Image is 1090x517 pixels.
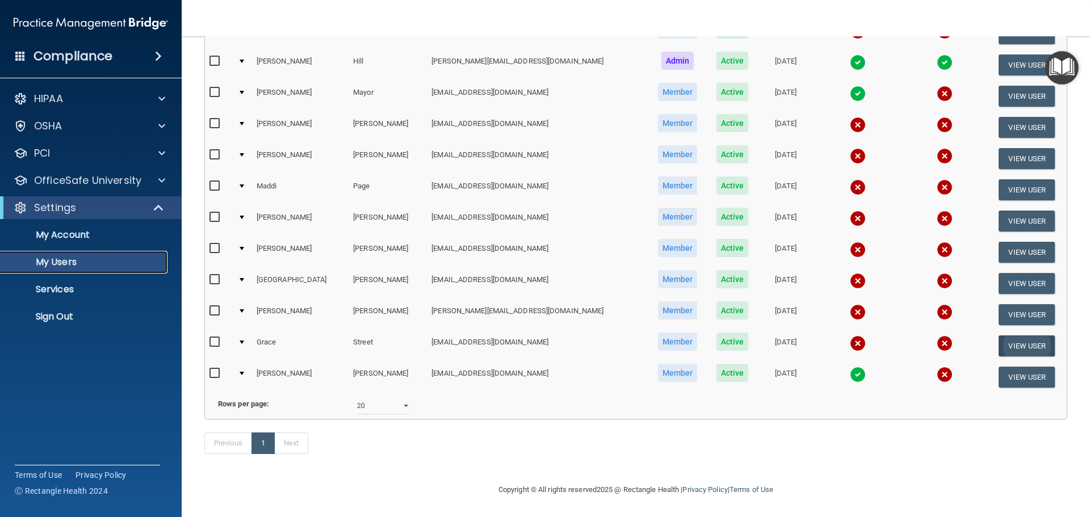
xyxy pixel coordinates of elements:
[716,208,749,226] span: Active
[34,174,141,187] p: OfficeSafe University
[658,114,698,132] span: Member
[14,92,165,106] a: HIPAA
[349,299,427,330] td: [PERSON_NAME]
[252,330,349,362] td: Grace
[427,362,648,392] td: [EMAIL_ADDRESS][DOMAIN_NAME]
[252,112,349,143] td: [PERSON_NAME]
[33,48,112,64] h4: Compliance
[14,146,165,160] a: PCI
[716,364,749,382] span: Active
[7,257,162,268] p: My Users
[999,148,1055,169] button: View User
[999,304,1055,325] button: View User
[252,143,349,174] td: [PERSON_NAME]
[937,335,953,351] img: cross.ca9f0e7f.svg
[427,112,648,143] td: [EMAIL_ADDRESS][DOMAIN_NAME]
[34,92,63,106] p: HIPAA
[7,284,162,295] p: Services
[850,367,866,383] img: tick.e7d51cea.svg
[757,174,814,205] td: [DATE]
[999,117,1055,138] button: View User
[349,174,427,205] td: Page
[999,367,1055,388] button: View User
[349,143,427,174] td: [PERSON_NAME]
[999,179,1055,200] button: View User
[850,86,866,102] img: tick.e7d51cea.svg
[850,54,866,70] img: tick.e7d51cea.svg
[716,333,749,351] span: Active
[937,117,953,133] img: cross.ca9f0e7f.svg
[757,330,814,362] td: [DATE]
[999,242,1055,263] button: View User
[716,52,749,70] span: Active
[274,432,308,454] a: Next
[999,335,1055,356] button: View User
[427,143,648,174] td: [EMAIL_ADDRESS][DOMAIN_NAME]
[937,273,953,289] img: cross.ca9f0e7f.svg
[757,81,814,112] td: [DATE]
[252,174,349,205] td: Maddi
[850,242,866,258] img: cross.ca9f0e7f.svg
[999,54,1055,75] button: View User
[427,49,648,81] td: [PERSON_NAME][EMAIL_ADDRESS][DOMAIN_NAME]
[658,83,698,101] span: Member
[14,119,165,133] a: OSHA
[999,273,1055,294] button: View User
[427,237,648,268] td: [EMAIL_ADDRESS][DOMAIN_NAME]
[15,469,62,481] a: Terms of Use
[349,237,427,268] td: [PERSON_NAME]
[937,179,953,195] img: cross.ca9f0e7f.svg
[757,268,814,299] td: [DATE]
[937,211,953,226] img: cross.ca9f0e7f.svg
[716,145,749,163] span: Active
[34,119,62,133] p: OSHA
[34,201,76,215] p: Settings
[682,485,727,494] a: Privacy Policy
[757,237,814,268] td: [DATE]
[757,112,814,143] td: [DATE]
[15,485,108,497] span: Ⓒ Rectangle Health 2024
[76,469,127,481] a: Privacy Policy
[999,86,1055,107] button: View User
[757,362,814,392] td: [DATE]
[427,268,648,299] td: [EMAIL_ADDRESS][DOMAIN_NAME]
[204,432,252,454] a: Previous
[937,304,953,320] img: cross.ca9f0e7f.svg
[757,143,814,174] td: [DATE]
[850,273,866,289] img: cross.ca9f0e7f.svg
[716,301,749,320] span: Active
[658,208,698,226] span: Member
[252,299,349,330] td: [PERSON_NAME]
[427,330,648,362] td: [EMAIL_ADDRESS][DOMAIN_NAME]
[34,146,50,160] p: PCI
[1045,51,1079,85] button: Open Resource Center
[716,270,749,288] span: Active
[429,472,843,508] div: Copyright © All rights reserved 2025 @ Rectangle Health | |
[252,49,349,81] td: [PERSON_NAME]
[14,201,165,215] a: Settings
[716,176,749,195] span: Active
[937,148,953,164] img: cross.ca9f0e7f.svg
[427,299,648,330] td: [PERSON_NAME][EMAIL_ADDRESS][DOMAIN_NAME]
[252,268,349,299] td: [GEOGRAPHIC_DATA]
[252,205,349,237] td: [PERSON_NAME]
[658,239,698,257] span: Member
[427,205,648,237] td: [EMAIL_ADDRESS][DOMAIN_NAME]
[757,299,814,330] td: [DATE]
[251,432,275,454] a: 1
[658,176,698,195] span: Member
[658,145,698,163] span: Member
[349,205,427,237] td: [PERSON_NAME]
[730,485,773,494] a: Terms of Use
[894,436,1076,482] iframe: Drift Widget Chat Controller
[999,211,1055,232] button: View User
[937,86,953,102] img: cross.ca9f0e7f.svg
[850,148,866,164] img: cross.ca9f0e7f.svg
[850,304,866,320] img: cross.ca9f0e7f.svg
[658,333,698,351] span: Member
[349,49,427,81] td: Hill
[252,81,349,112] td: [PERSON_NAME]
[349,362,427,392] td: [PERSON_NAME]
[937,367,953,383] img: cross.ca9f0e7f.svg
[716,83,749,101] span: Active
